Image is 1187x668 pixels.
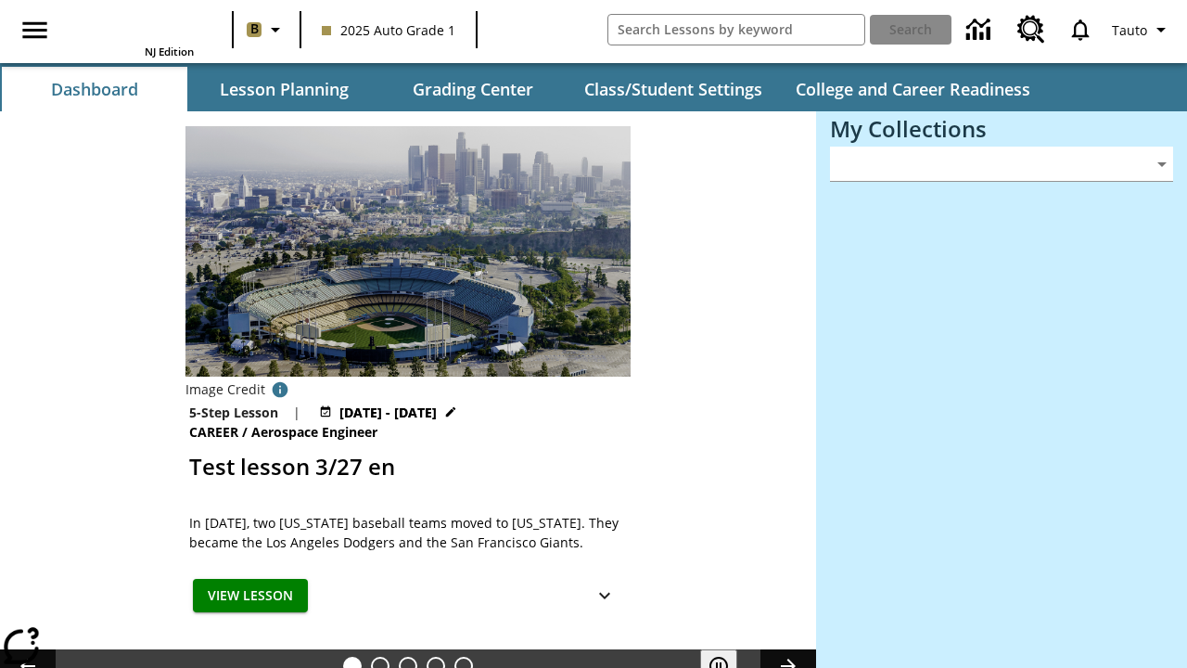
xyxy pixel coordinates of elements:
[185,126,631,377] img: Dodgers stadium.
[73,6,194,58] div: Home
[1104,13,1180,46] button: Profile/Settings
[781,67,1045,111] button: College and Career Readiness
[189,422,242,443] span: Career
[2,67,187,111] button: Dashboard
[239,13,294,46] button: Boost Class color is light brown. Change class color
[251,422,381,443] span: Aerospace Engineer
[955,5,1006,56] a: Data Center
[293,403,300,422] span: |
[339,403,437,422] span: [DATE] - [DATE]
[242,423,248,441] span: /
[189,513,627,552] div: In [DATE], two [US_STATE] baseball teams moved to [US_STATE]. They became the Los Angeles Dodgers...
[145,45,194,58] span: NJ Edition
[7,3,62,58] button: Open side menu
[193,579,308,613] button: View Lesson
[250,18,259,41] span: B
[1112,20,1147,40] span: Tauto
[586,579,623,613] button: Show Details
[1056,6,1104,54] a: Notifications
[322,20,455,40] span: 2025 Auto Grade 1
[830,116,1173,142] h3: My Collections
[73,7,194,45] a: Home
[315,403,461,422] button: Aug 26 - Aug 26 Choose Dates
[185,380,265,399] p: Image Credit
[189,450,627,483] h2: Test lesson 3/27 en
[380,67,566,111] button: Grading Center
[189,403,278,422] p: 5-Step Lesson
[1006,5,1056,55] a: Resource Center, Will open in new tab
[189,513,627,552] span: In 1958, two New York baseball teams moved to California. They became the Los Angeles Dodgers and...
[265,377,295,403] button: Image credit: David Sucsy/E+/Getty Images
[191,67,377,111] button: Lesson Planning
[569,67,777,111] button: Class/Student Settings
[608,15,864,45] input: search field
